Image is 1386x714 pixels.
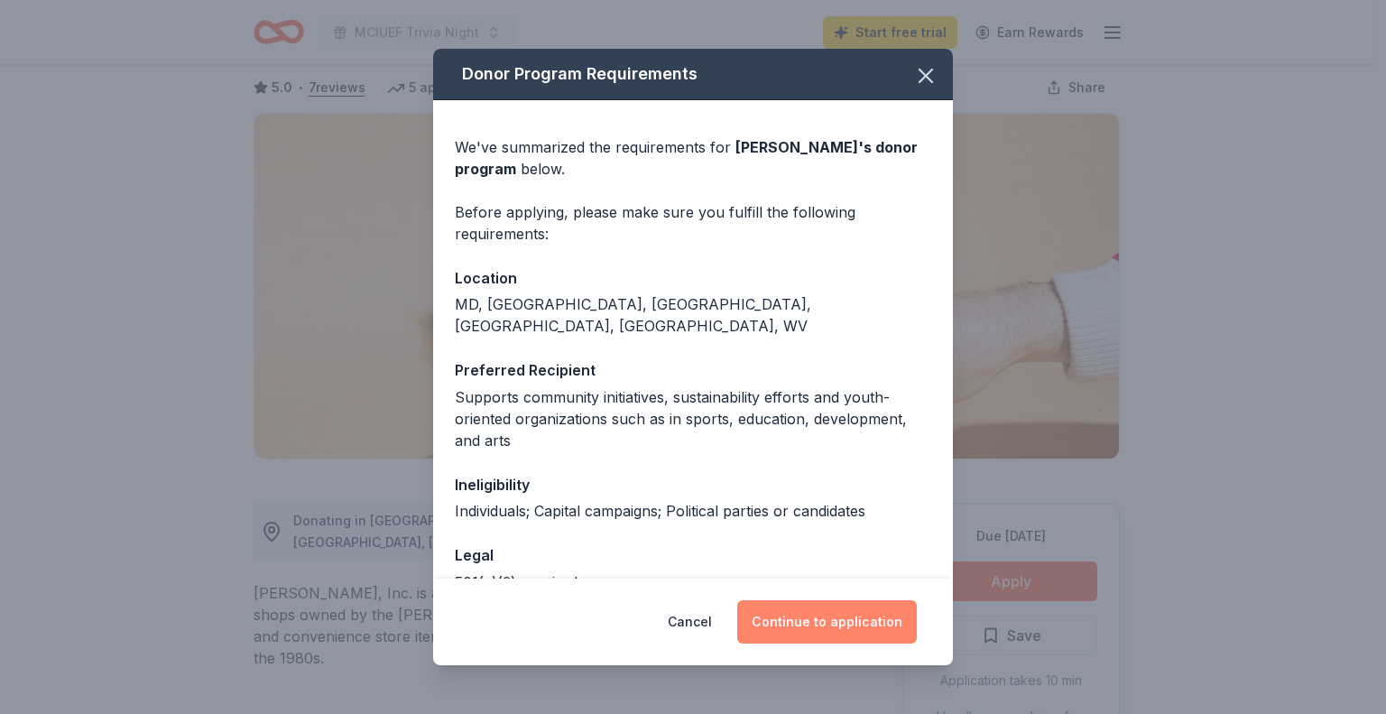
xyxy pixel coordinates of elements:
[455,571,931,593] div: 501(c)(3) required
[668,600,712,644] button: Cancel
[433,49,953,100] div: Donor Program Requirements
[455,293,931,337] div: MD, [GEOGRAPHIC_DATA], [GEOGRAPHIC_DATA], [GEOGRAPHIC_DATA], [GEOGRAPHIC_DATA], WV
[455,500,931,522] div: Individuals; Capital campaigns; Political parties or candidates
[455,543,931,567] div: Legal
[455,473,931,496] div: Ineligibility
[455,266,931,290] div: Location
[455,386,931,451] div: Supports community initiatives, sustainability efforts and youth-oriented organizations such as i...
[455,136,931,180] div: We've summarized the requirements for below.
[737,600,917,644] button: Continue to application
[455,358,931,382] div: Preferred Recipient
[455,201,931,245] div: Before applying, please make sure you fulfill the following requirements:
